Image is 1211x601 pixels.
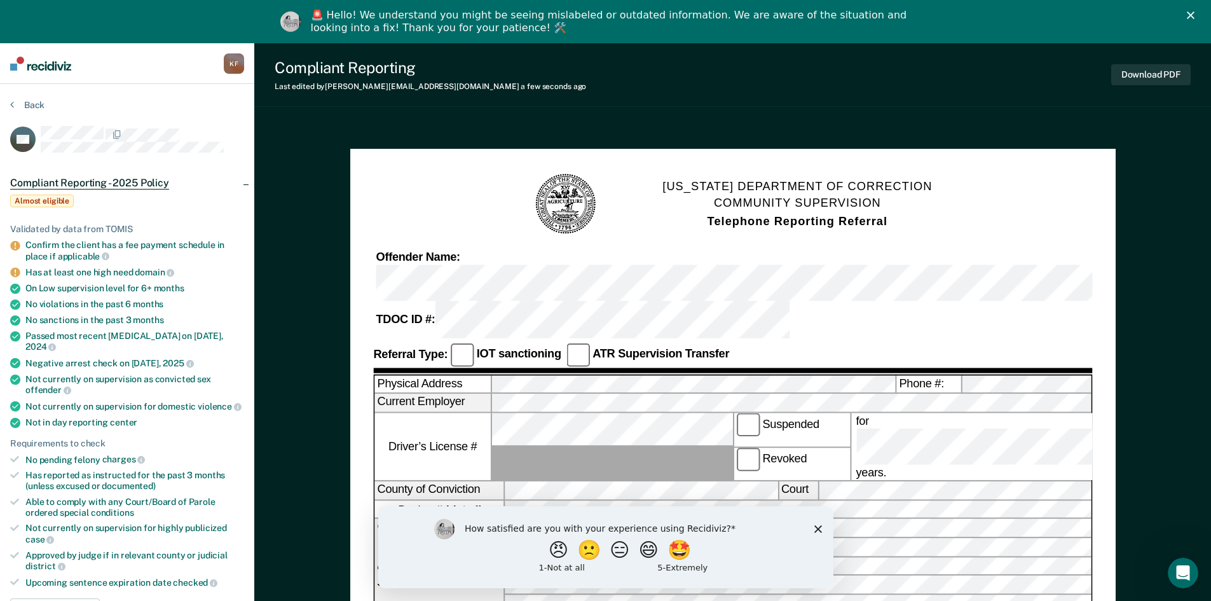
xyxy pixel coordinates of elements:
span: months [133,299,163,309]
button: KF [224,53,244,74]
button: Download PDF [1111,64,1191,85]
img: TN Seal [533,172,598,237]
span: violence [198,401,242,411]
h1: [US_STATE] DEPARTMENT OF CORRECTION COMMUNITY SUPERVISION [662,178,932,230]
span: offender [25,385,71,395]
div: Not currently on supervision for highly publicized [25,523,244,544]
input: IOT sanctioning [450,343,474,366]
img: Recidiviz [10,57,71,71]
div: No pending felony [25,454,244,466]
span: center [110,417,137,427]
strong: See additional offenses on reverse side. [377,539,482,588]
div: Compliant Reporting [275,59,586,77]
span: checked [173,577,217,588]
label: Physical Address [374,375,490,393]
input: Suspended [736,413,760,437]
span: conditions [91,508,134,518]
span: 2024 [25,342,56,352]
label: Revoked [734,448,849,481]
div: Not currently on supervision as convicted sex [25,374,244,396]
label: County of Conviction [374,482,503,500]
div: Has reported as instructed for the past 3 months (unless excused or [25,470,244,492]
label: Driver’s License # [374,413,490,481]
div: No violations in the past 6 [25,299,244,310]
div: Confirm the client has a fee payment schedule in place if applicable [25,240,244,261]
div: On Low supervision level for 6+ [25,283,244,294]
strong: TDOC ID #: [376,313,435,326]
strong: IOT sanctioning [476,347,561,360]
div: Able to comply with any Court/Board of Parole ordered special [25,497,244,518]
div: Approved by judge if in relevant county or judicial [25,550,244,572]
iframe: Intercom live chat [1168,558,1198,588]
strong: Telephone Reporting Referral [707,214,887,227]
div: Has at least one high need domain [25,266,244,278]
label: Phone #: [896,375,961,393]
strong: Offender Name: [376,251,460,263]
div: Not in day reporting [25,417,244,428]
div: K F [224,53,244,74]
div: Validated by data from TOMIS [10,224,244,235]
strong: List all [445,503,480,516]
div: 🚨 Hello! We understand you might be seeing mislabeled or outdated information. We are aware of th... [311,9,911,34]
span: Docket # [398,502,480,517]
label: Suspended [734,413,849,446]
strong: Referral Type: [373,347,448,360]
label: Current Employer [374,394,490,412]
span: Compliant Reporting - 2025 Policy [10,177,169,190]
span: 2025 [163,358,193,368]
span: district [25,561,65,571]
div: Close [1187,11,1200,19]
div: Requirements to check [10,438,244,449]
iframe: Survey by Kim from Recidiviz [378,506,833,588]
input: Revoked [736,448,760,471]
div: Negative arrest check on [DATE], [25,357,244,369]
span: documented) [102,481,155,491]
button: Back [10,99,44,111]
span: a few seconds ago [521,82,586,91]
div: No sanctions in the past 3 [25,315,244,326]
span: charges [102,454,146,464]
input: for years. [856,429,1210,465]
label: Court [778,482,817,500]
div: Upcoming sentence expiration date [25,577,244,588]
span: months [154,283,184,293]
div: Passed most recent [MEDICAL_DATA] on [DATE], [25,331,244,352]
div: Not currently on supervision for domestic [25,401,244,412]
strong: ATR Supervision Transfer [592,347,729,360]
span: case [25,534,54,544]
input: ATR Supervision Transfer [566,343,589,366]
span: months [133,315,163,325]
img: Profile image for Kim [280,11,301,32]
div: Last edited by [PERSON_NAME][EMAIL_ADDRESS][DOMAIN_NAME] [275,82,586,91]
span: Almost eligible [10,195,74,207]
